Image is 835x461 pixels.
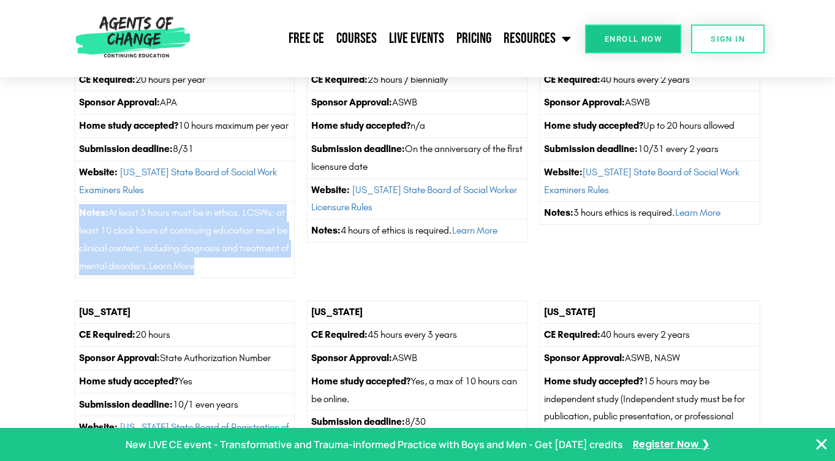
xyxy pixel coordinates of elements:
[311,306,363,318] strong: [US_STATE]
[497,23,577,54] a: Resources
[79,207,108,218] strong: Notes:
[79,375,178,387] strong: Home study accepted?
[311,120,410,131] strong: Home study accepted?
[311,184,517,213] a: [US_STATE] State Board of Social Worker Licensure Rules
[308,347,527,370] td: ASWB
[195,23,577,54] nav: Menu
[79,166,118,178] strong: Website:
[126,436,623,454] p: New LIVE CE event - Transformative and Trauma-informed Practice with Boys and Men - Get [DATE] cr...
[75,137,295,161] td: 8/31
[691,25,765,53] a: SIGN IN
[75,115,295,138] td: 10 hours maximum per year
[450,23,497,54] a: Pricing
[544,352,625,364] strong: Sponsor Approval:
[79,421,289,451] a: [US_STATE] State Board of Registration of Social Workers Rules
[383,23,450,54] a: Live Events
[540,202,760,225] td: 3 hours ethics is required.
[308,219,527,243] td: 4 hours of ethics is required.
[544,166,739,196] a: [US_STATE] State Board of Social Work Examiners Rules
[308,91,527,115] td: ASWB
[544,306,595,318] strong: [US_STATE]
[311,96,392,108] strong: Sponsor Approval:
[75,202,295,278] td: At least 3 hours must be in ethics. LCSWs: at least 10 clock hours of continuing education must b...
[79,329,135,340] strong: CE Required:
[544,329,600,340] strong: CE Required:
[75,370,295,393] td: Yes
[79,120,178,131] strong: Home study accepted?
[540,115,760,138] td: Up to 20 hours allowed
[311,74,368,85] strong: CE Required:
[544,120,643,131] strong: Home study accepted?
[308,68,527,91] td: 25 hours / biennially
[544,166,583,178] strong: Website:
[79,143,173,154] strong: Submission deadline:
[540,91,760,115] td: ASWB
[544,96,625,108] strong: Sponsor Approval:
[585,25,681,53] a: Enroll Now
[330,23,383,54] a: Courses
[308,115,527,138] td: n/a
[311,352,392,364] strong: Sponsor Approval:
[540,137,760,161] td: 10/31 every 2 years
[711,35,745,43] span: SIGN IN
[79,74,135,85] strong: CE Required:
[311,143,405,154] strong: Submission deadline:
[75,324,295,347] td: 20 hours
[79,166,277,196] a: [US_STATE] State Board of Social Work Examiners Rules
[79,398,173,410] strong: Submission deadline:
[605,35,662,43] span: Enroll Now
[814,437,829,452] button: Close Banner
[308,137,527,178] td: On the anniversary of the first licensure date
[675,207,720,218] a: Learn More
[79,96,160,108] strong: Sponsor Approval:
[311,184,350,196] strong: Website:
[311,329,368,340] strong: CE Required:
[308,411,527,434] td: 8/30
[540,68,760,91] td: 40 hours every 2 years
[75,347,295,370] td: State Authorization Number
[75,91,295,115] td: APA
[544,375,643,387] strong: Home study accepted?
[311,224,341,236] strong: Notes:
[540,324,760,347] td: 40 hours every 2 years
[79,306,130,318] strong: [US_STATE]
[311,416,405,427] strong: Submission deadline:
[544,74,600,85] strong: CE Required:
[79,352,160,364] strong: Sponsor Approval:
[540,347,760,370] td: ASWB, NASW
[282,23,330,54] a: Free CE
[149,260,194,272] a: Learn More
[633,436,709,454] a: Register Now ❯
[308,324,527,347] td: 45 hours every 3 years
[311,375,410,387] strong: Home study accepted?
[308,370,527,411] td: Yes, a max of 10 hours can be online.
[544,143,638,154] strong: Submission deadline:
[75,68,295,91] td: 20 hours per year
[544,207,573,218] strong: Notes:
[75,393,295,416] td: 10/1 even years
[79,421,118,433] strong: Website:
[452,224,497,236] a: Learn More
